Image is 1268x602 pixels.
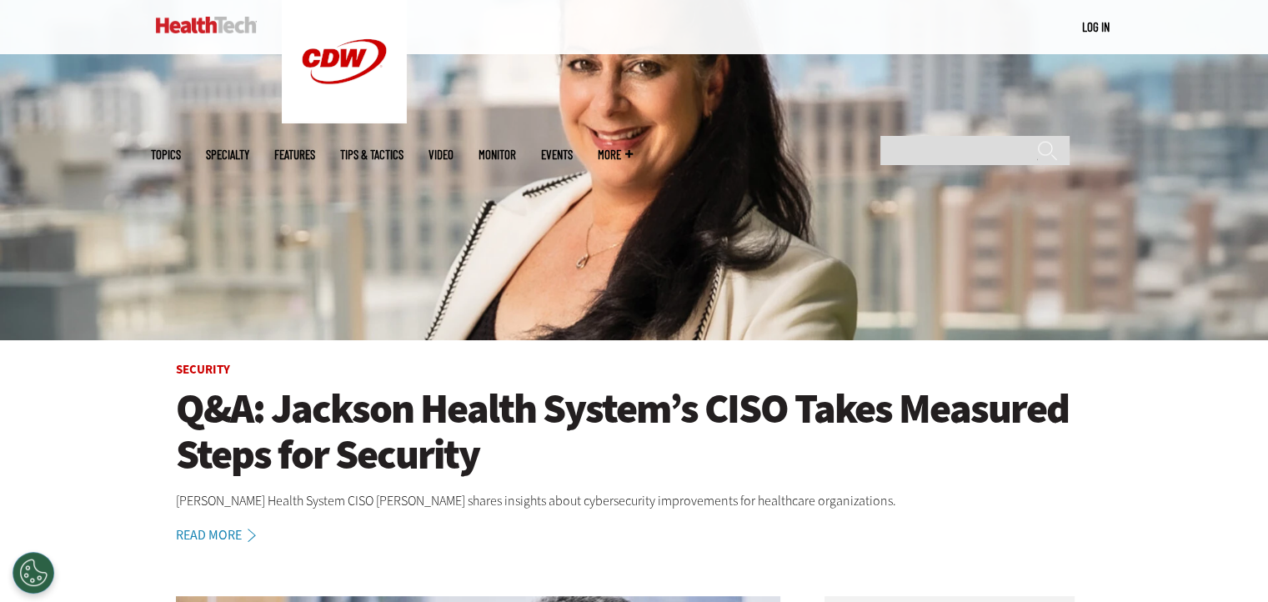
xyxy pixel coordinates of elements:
[1082,18,1110,36] div: User menu
[13,552,54,594] div: Cookies Settings
[206,148,249,161] span: Specialty
[156,17,257,33] img: Home
[151,148,181,161] span: Topics
[429,148,454,161] a: Video
[282,110,407,128] a: CDW
[541,148,573,161] a: Events
[274,148,315,161] a: Features
[176,529,274,542] a: Read More
[176,361,230,378] a: Security
[340,148,403,161] a: Tips & Tactics
[1082,19,1110,34] a: Log in
[176,386,1093,478] a: Q&A: Jackson Health System’s CISO Takes Measured Steps for Security
[176,490,1093,512] p: [PERSON_NAME] Health System CISO [PERSON_NAME] shares insights about cybersecurity improvements f...
[598,148,633,161] span: More
[479,148,516,161] a: MonITor
[13,552,54,594] button: Open Preferences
